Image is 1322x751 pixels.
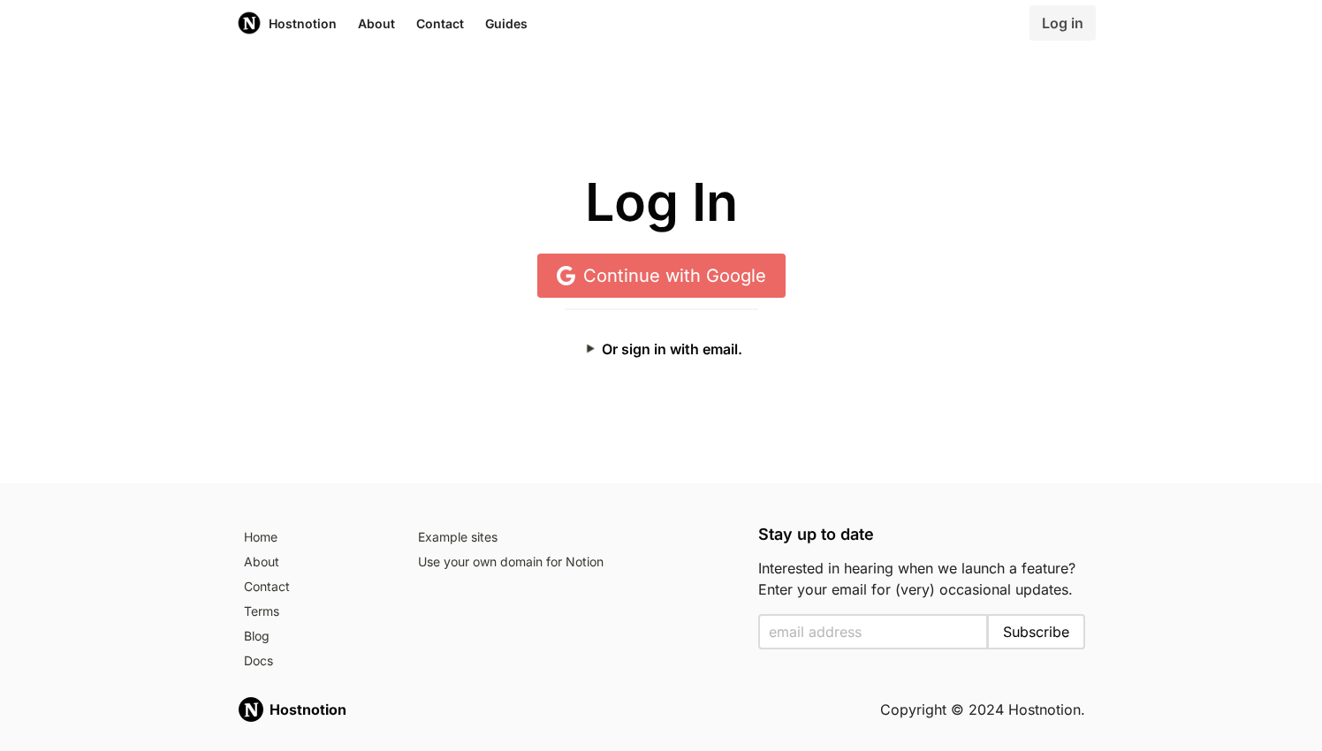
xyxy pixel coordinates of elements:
a: Example sites [411,526,738,550]
strong: Hostnotion [270,701,346,718]
img: Host Notion logo [237,11,262,35]
a: About [237,550,390,575]
a: Use your own domain for Notion [411,550,738,575]
a: Continue with Google [537,254,786,298]
h5: Stay up to date [758,526,1085,543]
a: Terms [237,600,390,625]
h5: Copyright © 2024 Hostnotion. [880,699,1085,720]
a: Home [237,526,390,550]
h1: Log In [237,173,1085,232]
a: Contact [237,575,390,600]
input: Enter your email to subscribe to the email list and be notified when we launch [758,614,988,649]
p: Interested in hearing when we launch a feature? Enter your email for (very) occasional updates. [758,558,1085,600]
img: Hostnotion logo [237,695,265,724]
button: Or sign in with email. [565,331,758,367]
a: Log in [1029,5,1096,41]
button: Subscribe [987,614,1085,649]
a: Docs [237,649,390,674]
a: Blog [237,625,390,649]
